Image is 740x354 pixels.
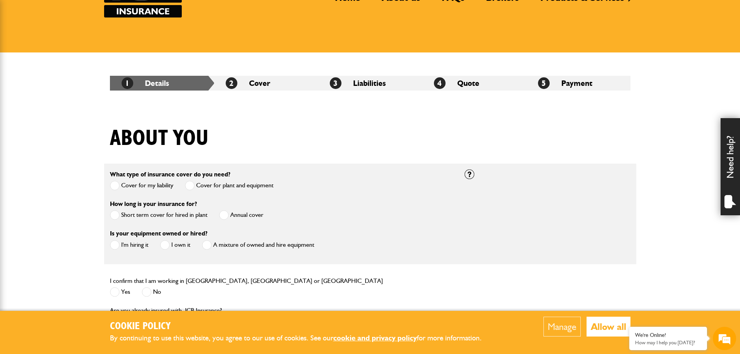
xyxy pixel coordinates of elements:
[110,278,383,284] label: I confirm that I am working in [GEOGRAPHIC_DATA], [GEOGRAPHIC_DATA] or [GEOGRAPHIC_DATA]
[543,317,581,337] button: Manage
[110,240,148,250] label: I'm hiring it
[110,210,207,220] label: Short term cover for hired in plant
[122,77,133,89] span: 1
[110,307,222,314] label: Are you already insured with JCB Insurance?
[226,77,237,89] span: 2
[214,76,318,91] li: Cover
[110,321,494,333] h2: Cookie Policy
[110,126,209,152] h1: About you
[160,240,190,250] label: I own it
[635,340,701,345] p: How may I help you today?
[538,77,550,89] span: 5
[587,317,630,337] button: Allow all
[333,333,417,342] a: cookie and privacy policy
[318,76,422,91] li: Liabilities
[110,201,197,207] label: How long is your insurance for?
[110,171,230,178] label: What type of insurance cover do you need?
[142,287,161,297] label: No
[721,118,740,215] div: Need help?
[110,287,130,297] label: Yes
[422,76,526,91] li: Quote
[434,77,446,89] span: 4
[330,77,341,89] span: 3
[635,332,701,338] div: We're Online!
[526,76,630,91] li: Payment
[202,240,314,250] label: A mixture of owned and hire equipment
[110,332,494,344] p: By continuing to use this website, you agree to our use of cookies. See our for more information.
[185,181,273,190] label: Cover for plant and equipment
[219,210,263,220] label: Annual cover
[110,181,173,190] label: Cover for my liability
[110,230,207,237] label: Is your equipment owned or hired?
[110,76,214,91] li: Details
